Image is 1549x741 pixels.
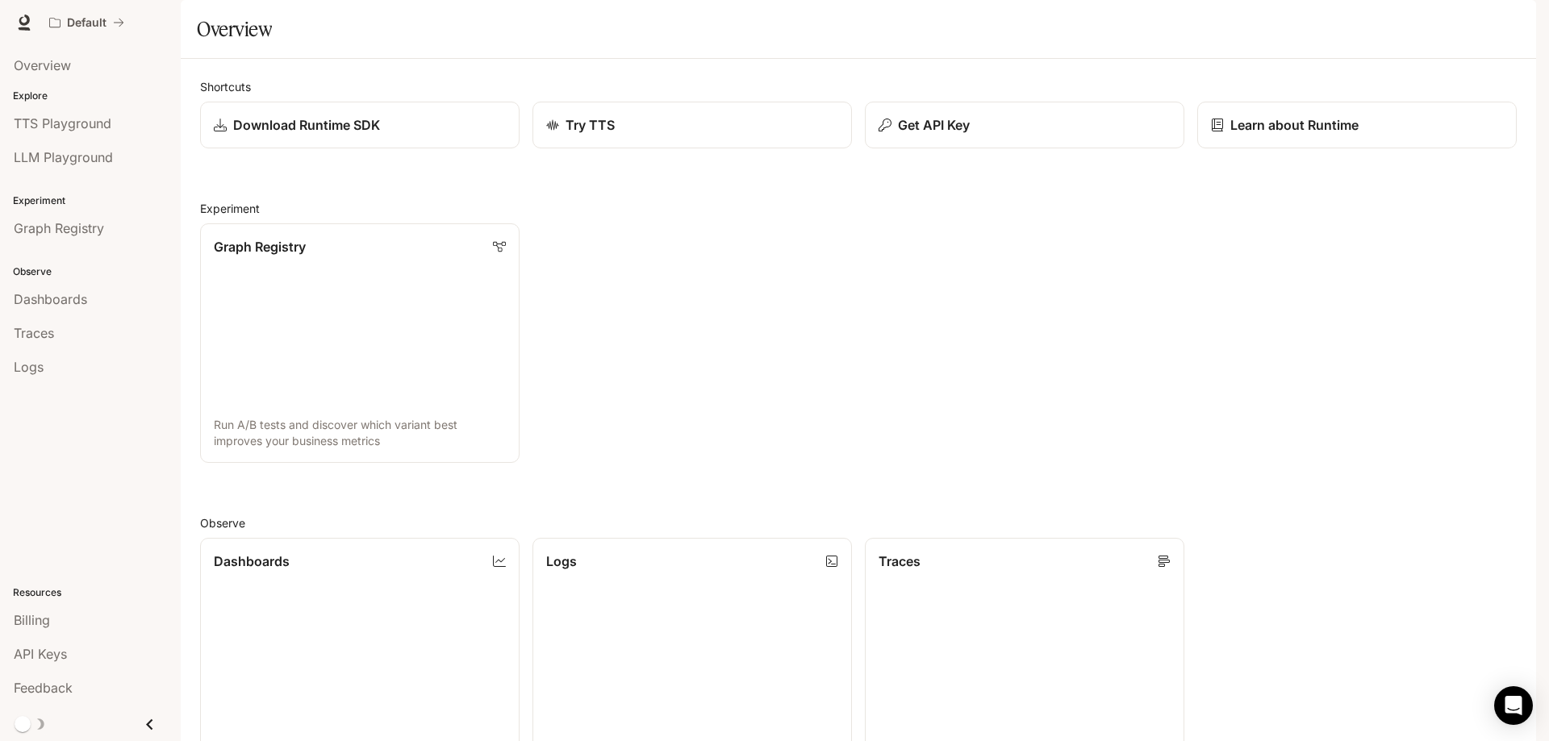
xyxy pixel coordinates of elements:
[546,552,577,571] p: Logs
[1197,102,1517,148] a: Learn about Runtime
[67,16,106,30] p: Default
[233,115,380,135] p: Download Runtime SDK
[200,200,1517,217] h2: Experiment
[200,514,1517,531] h2: Observe
[200,102,520,148] a: Download Runtime SDK
[1230,115,1359,135] p: Learn about Runtime
[879,552,921,571] p: Traces
[200,78,1517,95] h2: Shortcuts
[200,223,520,463] a: Graph RegistryRun A/B tests and discover which variant best improves your business metrics
[214,237,306,256] p: Graph Registry
[214,552,290,571] p: Dashboards
[1494,686,1533,725] div: Open Intercom Messenger
[197,13,272,45] h1: Overview
[898,115,970,135] p: Get API Key
[214,417,506,449] p: Run A/B tests and discover which variant best improves your business metrics
[865,102,1184,148] button: Get API Key
[42,6,132,39] button: All workspaces
[566,115,615,135] p: Try TTS
[532,102,852,148] a: Try TTS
